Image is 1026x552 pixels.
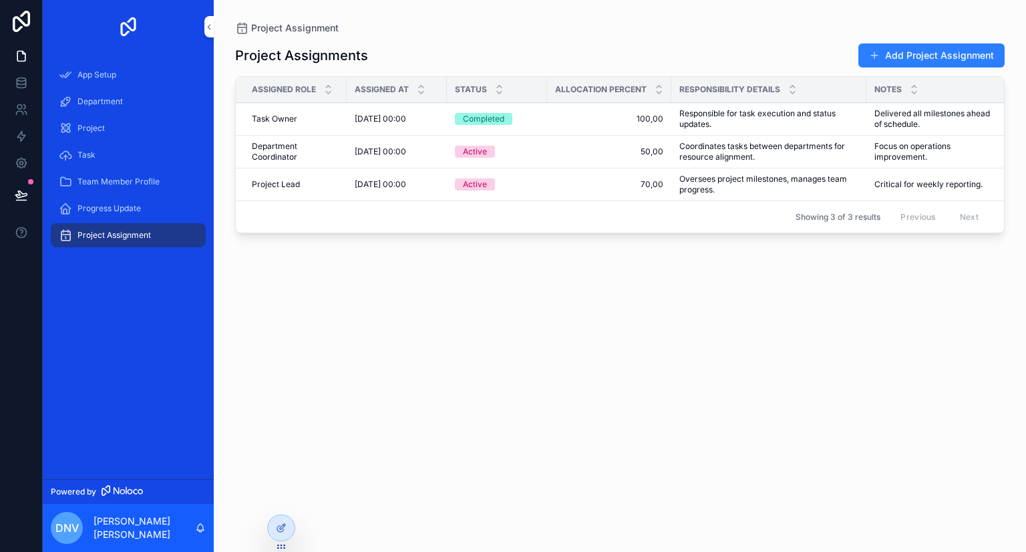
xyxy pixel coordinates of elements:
[51,196,206,221] a: Progress Update
[51,170,206,194] a: Team Member Profile
[51,223,206,247] a: Project Assignment
[455,113,539,125] a: Completed
[77,230,151,241] span: Project Assignment
[77,150,96,160] span: Task
[77,123,105,134] span: Project
[252,179,300,190] span: Project Lead
[874,108,999,130] a: Delivered all milestones ahead of schedule.
[252,114,339,124] a: Task Owner
[796,212,880,223] span: Showing 3 of 3 results
[252,114,297,124] span: Task Owner
[252,84,316,95] span: Assigned Role
[463,113,504,125] div: Completed
[355,146,439,157] a: [DATE] 00:00
[355,84,409,95] span: Assigned At
[51,487,96,497] span: Powered by
[252,179,339,190] a: Project Lead
[555,84,647,95] span: Allocation Percent
[874,141,999,162] a: Focus on operations improvement.
[77,203,141,214] span: Progress Update
[235,46,368,65] h1: Project Assignments
[874,179,983,190] span: Critical for weekly reporting.
[43,53,214,265] div: scrollable content
[51,116,206,140] a: Project
[51,63,206,87] a: App Setup
[252,141,339,162] a: Department Coordinator
[455,84,487,95] span: Status
[235,21,339,35] a: Project Assignment
[251,21,339,35] span: Project Assignment
[77,96,123,107] span: Department
[679,84,780,95] span: Responsibility Details
[874,179,999,190] a: Critical for weekly reporting.
[55,520,79,536] span: DNV
[455,146,539,158] a: Active
[43,479,214,504] a: Powered by
[77,176,160,187] span: Team Member Profile
[51,143,206,167] a: Task
[679,108,858,130] a: Responsible for task execution and status updates.
[355,146,406,157] span: [DATE] 00:00
[555,114,663,124] a: 100,00
[555,146,663,157] a: 50,00
[77,70,116,80] span: App Setup
[355,179,406,190] span: [DATE] 00:00
[679,174,858,195] a: Oversees project milestones, manages team progress.
[118,16,139,37] img: App logo
[94,515,195,541] p: [PERSON_NAME] [PERSON_NAME]
[463,146,487,158] div: Active
[455,178,539,190] a: Active
[679,141,858,162] a: Coordinates tasks between departments for resource alignment.
[463,178,487,190] div: Active
[355,114,406,124] span: [DATE] 00:00
[555,179,663,190] a: 70,00
[874,84,902,95] span: Notes
[355,114,439,124] a: [DATE] 00:00
[51,90,206,114] a: Department
[858,43,1005,67] button: Add Project Assignment
[355,179,439,190] a: [DATE] 00:00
